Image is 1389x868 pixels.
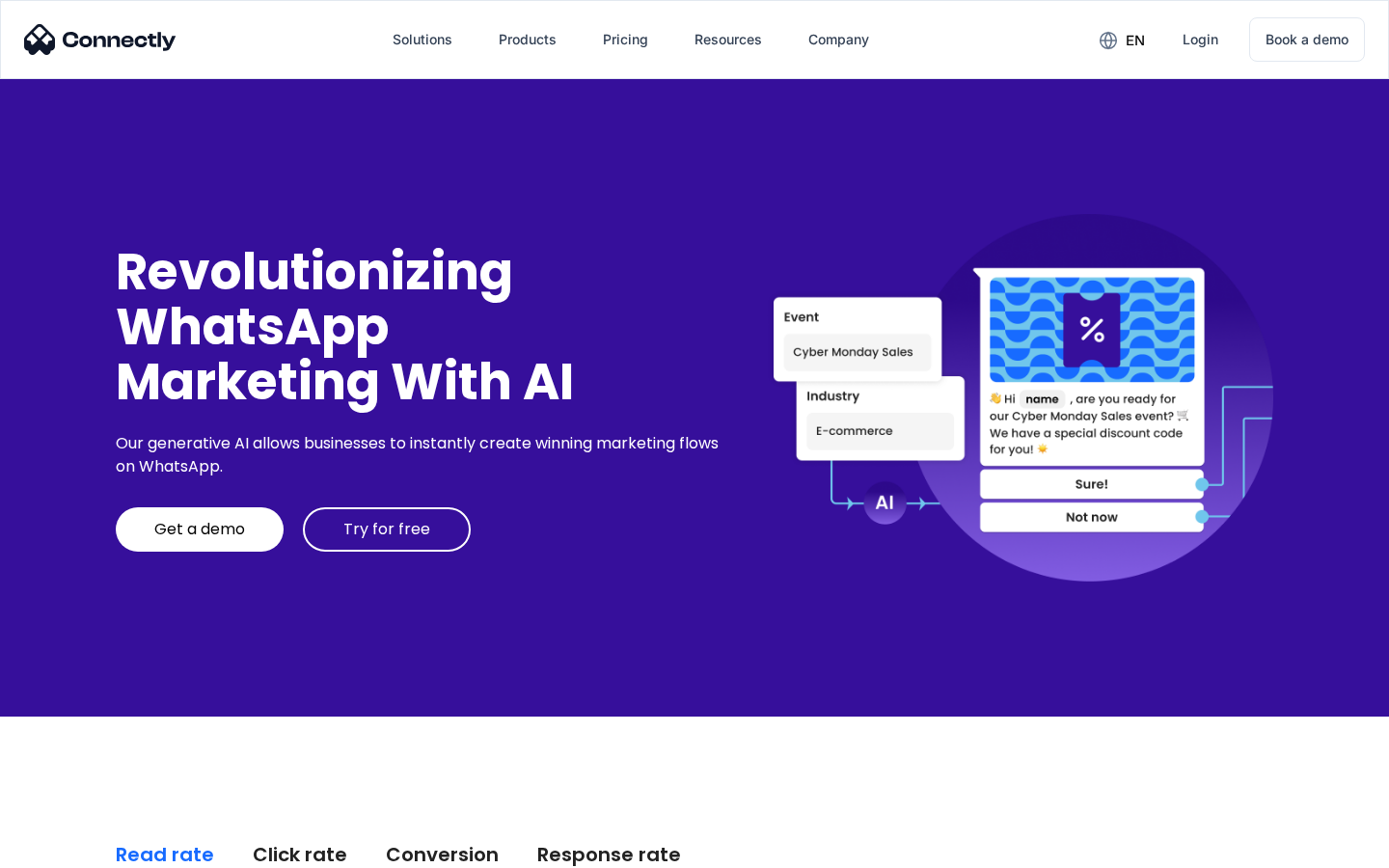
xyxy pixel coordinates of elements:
a: Login [1167,16,1234,63]
div: Get a demo [154,520,245,539]
div: Login [1183,26,1218,53]
div: Response rate [537,841,681,868]
div: Our generative AI allows businesses to instantly create winning marketing flows on WhatsApp. [116,432,725,478]
div: Pricing [603,26,648,53]
div: Company [808,26,869,53]
div: Solutions [393,26,452,53]
div: Read rate [116,841,214,868]
div: Click rate [253,841,347,868]
div: en [1126,27,1145,54]
img: Connectly Logo [24,24,177,55]
div: Revolutionizing WhatsApp Marketing With AI [116,244,725,410]
div: Try for free [343,520,430,539]
div: Conversion [386,841,499,868]
a: Get a demo [116,507,284,552]
a: Try for free [303,507,471,552]
div: Resources [694,26,762,53]
div: Products [499,26,557,53]
a: Pricing [587,16,664,63]
a: Book a demo [1249,17,1365,62]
